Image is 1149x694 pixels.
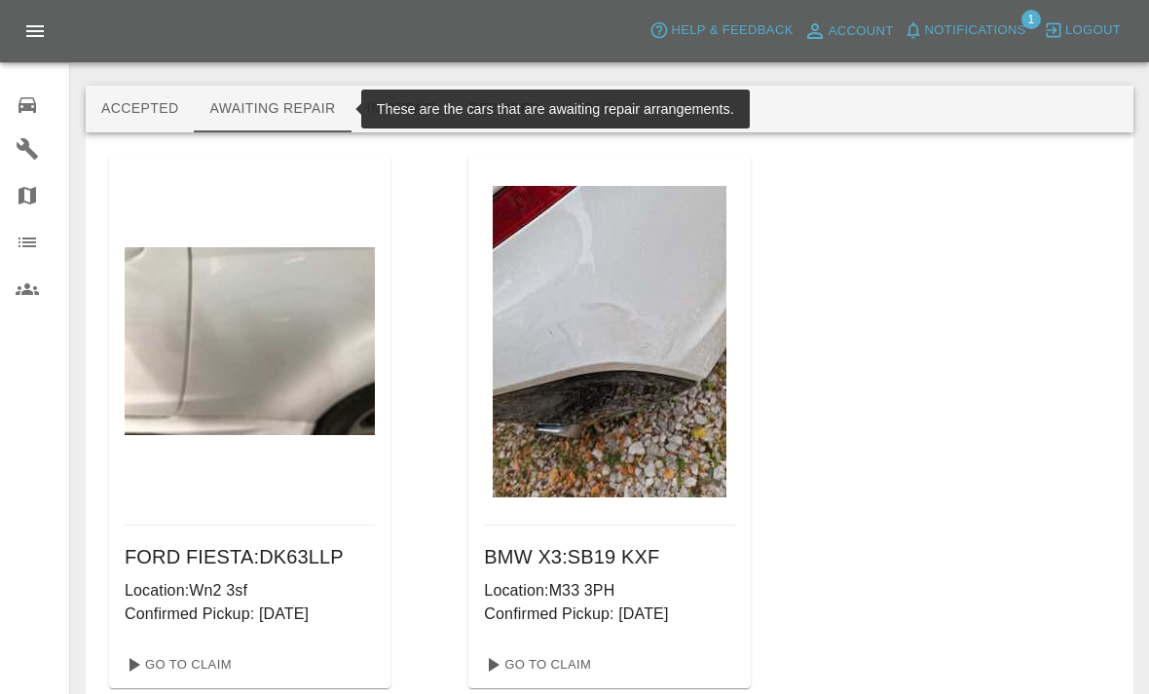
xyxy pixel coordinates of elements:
[798,16,899,47] a: Account
[125,579,375,603] p: Location: Wn2 3sf
[899,16,1031,46] button: Notifications
[352,86,454,132] button: In Repair
[476,649,596,680] a: Go To Claim
[117,649,237,680] a: Go To Claim
[556,86,644,132] button: Paid
[484,579,734,603] p: Location: M33 3PH
[1021,10,1041,29] span: 1
[12,8,58,55] button: Open drawer
[484,541,734,572] h6: BMW X3 : SB19 KXF
[125,541,375,572] h6: FORD FIESTA : DK63LLP
[86,86,194,132] button: Accepted
[484,603,734,626] p: Confirmed Pickup: [DATE]
[829,20,894,43] span: Account
[1039,16,1126,46] button: Logout
[453,86,556,132] button: Repaired
[194,86,351,132] button: Awaiting Repair
[671,19,793,42] span: Help & Feedback
[925,19,1026,42] span: Notifications
[645,16,797,46] button: Help & Feedback
[125,603,375,626] p: Confirmed Pickup: [DATE]
[1065,19,1121,42] span: Logout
